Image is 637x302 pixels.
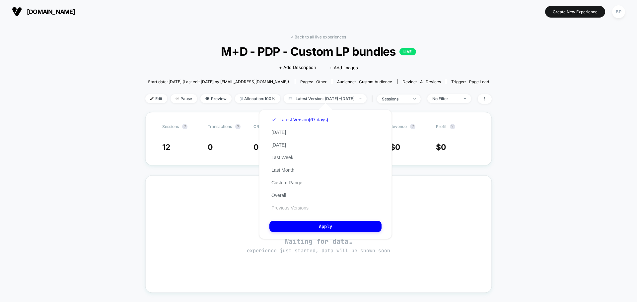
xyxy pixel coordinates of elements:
span: Edit [145,94,167,103]
img: edit [150,97,154,100]
img: end [176,97,179,100]
span: + Add Images [329,65,358,70]
span: Transactions [208,124,232,129]
span: Device: [397,79,446,84]
span: [DOMAIN_NAME] [27,8,75,15]
span: experience just started, data will be shown soon [247,247,390,254]
button: Latest Version(67 days) [269,117,330,123]
img: end [413,98,416,99]
button: Apply [269,221,382,232]
img: calendar [289,97,292,100]
div: sessions [382,96,408,101]
img: rebalance [240,97,243,100]
a: < Back to all live experiences [291,34,346,39]
button: Create New Experience [545,6,605,18]
span: + Add Description [279,64,316,71]
button: ? [410,124,415,129]
button: [DOMAIN_NAME] [10,6,77,17]
button: Previous Versions [269,205,311,211]
span: 12 [162,143,170,152]
button: Last Week [269,154,295,160]
span: Waiting for data… [157,237,480,254]
button: [DATE] [269,129,288,135]
span: Revenue [390,124,407,129]
img: end [359,98,362,99]
button: [DATE] [269,142,288,148]
span: Page Load [469,79,489,84]
span: $ [436,143,446,152]
div: BP [612,5,625,18]
span: Pause [171,94,197,103]
img: Visually logo [12,7,22,17]
span: Latest Version: [DATE] - [DATE] [284,94,367,103]
button: Last Month [269,167,296,173]
div: No Filter [432,96,459,101]
button: ? [235,124,241,129]
button: Overall [269,192,288,198]
img: end [464,98,466,99]
span: | [370,94,377,104]
div: Pages: [300,79,327,84]
div: Trigger: [451,79,489,84]
span: Start date: [DATE] (Last edit [DATE] by [EMAIL_ADDRESS][DOMAIN_NAME]) [148,79,289,84]
button: ? [182,124,187,129]
span: Preview [200,94,232,103]
button: BP [610,5,627,19]
button: Custom Range [269,180,304,186]
span: M+D - PDP - Custom LP bundles [163,44,474,58]
span: 0 [208,143,213,152]
span: 0 [441,143,446,152]
p: LIVE [399,48,416,55]
span: other [316,79,327,84]
span: all devices [420,79,441,84]
span: Sessions [162,124,179,129]
div: Audience: [337,79,392,84]
span: Profit [436,124,447,129]
button: ? [450,124,455,129]
span: Allocation: 100% [235,94,280,103]
span: Custom Audience [359,79,392,84]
